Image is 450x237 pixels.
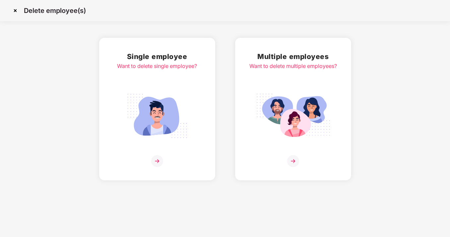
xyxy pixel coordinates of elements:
img: svg+xml;base64,PHN2ZyB4bWxucz0iaHR0cDovL3d3dy53My5vcmcvMjAwMC9zdmciIHdpZHRoPSIzNiIgaGVpZ2h0PSIzNi... [287,155,299,167]
img: svg+xml;base64,PHN2ZyB4bWxucz0iaHR0cDovL3d3dy53My5vcmcvMjAwMC9zdmciIGlkPSJNdWx0aXBsZV9lbXBsb3llZS... [256,90,330,142]
img: svg+xml;base64,PHN2ZyBpZD0iQ3Jvc3MtMzJ4MzIiIHhtbG5zPSJodHRwOi8vd3d3LnczLm9yZy8yMDAwL3N2ZyIgd2lkdG... [10,5,21,16]
h2: Multiple employees [249,51,337,62]
div: Want to delete single employee? [117,62,197,70]
div: Want to delete multiple employees? [249,62,337,70]
img: svg+xml;base64,PHN2ZyB4bWxucz0iaHR0cDovL3d3dy53My5vcmcvMjAwMC9zdmciIHdpZHRoPSIzNiIgaGVpZ2h0PSIzNi... [151,155,163,167]
p: Delete employee(s) [24,7,86,15]
img: svg+xml;base64,PHN2ZyB4bWxucz0iaHR0cDovL3d3dy53My5vcmcvMjAwMC9zdmciIGlkPSJTaW5nbGVfZW1wbG95ZWUiIH... [120,90,194,142]
h2: Single employee [117,51,197,62]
